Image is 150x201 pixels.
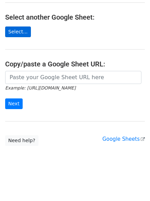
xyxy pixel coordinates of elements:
small: Example: [URL][DOMAIN_NAME] [5,85,76,91]
div: Widget de chat [116,168,150,201]
input: Paste your Google Sheet URL here [5,71,141,84]
a: Select... [5,27,31,37]
a: Need help? [5,135,38,146]
h4: Select another Google Sheet: [5,13,145,21]
a: Google Sheets [102,136,145,142]
h4: Copy/paste a Google Sheet URL: [5,60,145,68]
input: Next [5,98,23,109]
iframe: Chat Widget [116,168,150,201]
